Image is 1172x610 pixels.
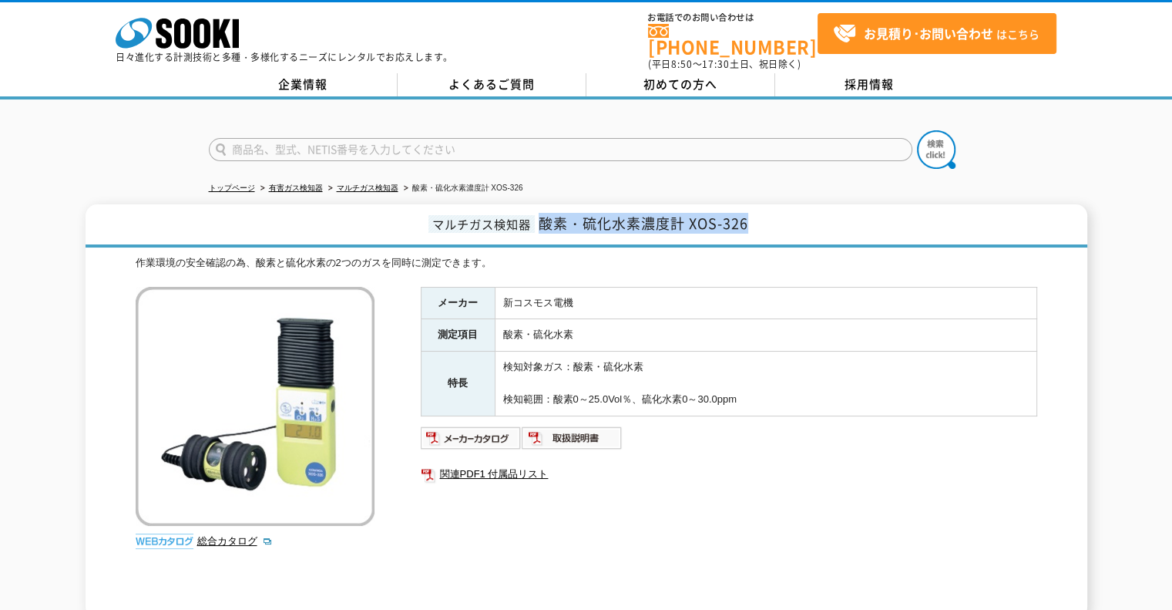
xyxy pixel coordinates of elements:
a: お見積り･お問い合わせはこちら [818,13,1056,54]
img: webカタログ [136,534,193,549]
span: お電話でのお問い合わせは [648,13,818,22]
a: 関連PDF1 付属品リスト [421,464,1037,484]
td: 新コスモス電機 [495,287,1036,319]
th: 測定項目 [421,319,495,352]
a: 企業情報 [209,73,398,96]
p: 日々進化する計測技術と多種・多様化するニーズにレンタルでお応えします。 [116,52,453,62]
span: マルチガス検知器 [428,215,535,233]
img: btn_search.png [917,130,955,169]
span: 8:50 [671,57,693,71]
div: 作業環境の安全確認の為、酸素と硫化水素の2つのガスを同時に測定できます。 [136,255,1037,271]
span: はこちら [833,22,1039,45]
a: よくあるご質問 [398,73,586,96]
span: (平日 ～ 土日、祝日除く) [648,57,801,71]
a: 取扱説明書 [522,436,623,447]
th: メーカー [421,287,495,319]
td: 検知対象ガス：酸素・硫化水素 検知範囲：酸素0～25.0Vol％、硫化水素0～30.0ppm [495,352,1036,416]
span: 初めての方へ [643,76,717,93]
img: メーカーカタログ [421,426,522,450]
a: メーカーカタログ [421,436,522,447]
a: マルチガス検知器 [337,184,398,192]
a: 有害ガス検知器 [269,184,323,192]
a: [PHONE_NUMBER] [648,24,818,56]
a: 採用情報 [775,73,964,96]
img: 酸素・硫化水素濃度計 XOS-326 [136,287,374,526]
td: 酸素・硫化水素 [495,319,1036,352]
a: トップページ [209,184,255,192]
img: 取扱説明書 [522,426,623,450]
a: 初めての方へ [586,73,775,96]
span: 17:30 [702,57,730,71]
span: 酸素・硫化水素濃度計 XOS-326 [539,213,748,234]
li: 酸素・硫化水素濃度計 XOS-326 [401,180,523,197]
strong: お見積り･お問い合わせ [864,24,993,42]
input: 商品名、型式、NETIS番号を入力してください [209,138,912,161]
th: 特長 [421,352,495,416]
a: 総合カタログ [197,535,273,547]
